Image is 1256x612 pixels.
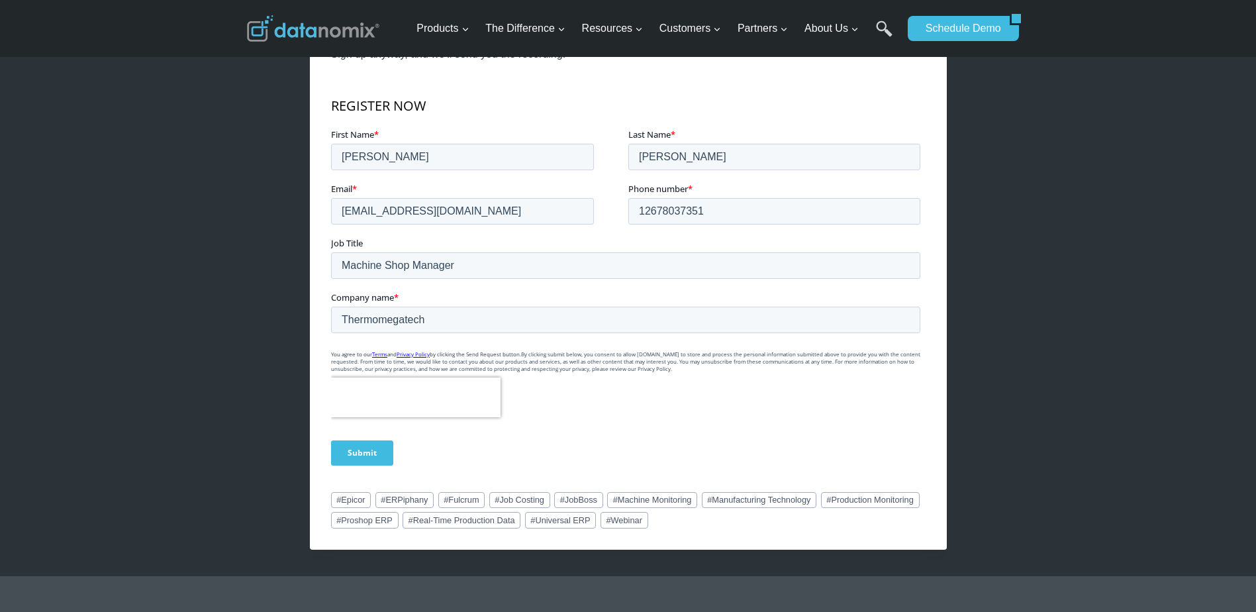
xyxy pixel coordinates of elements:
span: Products [416,20,469,37]
span: # [336,515,341,525]
a: #Machine Monitoring [607,492,697,508]
a: #Manufacturing Technology [702,492,817,508]
nav: Primary Navigation [411,7,901,50]
a: #Epicor [331,492,371,508]
a: #Job Costing [489,492,550,508]
a: #Proshop ERP [331,512,399,528]
span: Resources [582,20,643,37]
span: # [336,495,341,505]
span: # [826,495,831,505]
img: Datanomix [247,15,379,42]
span: The Difference [485,20,565,37]
span: # [530,515,535,525]
a: #Fulcrum [438,492,485,508]
a: #Production Monitoring [821,492,920,508]
span: # [409,515,413,525]
span: Customers [659,20,721,37]
span: # [444,495,448,505]
span: Partners [738,20,788,37]
a: #Real-Time Production Data [403,512,520,528]
a: #Webinar [601,512,648,528]
a: #JobBoss [554,492,603,508]
iframe: Form 0 [331,83,926,477]
span: # [613,495,618,505]
span: # [495,495,499,505]
span: # [381,495,385,505]
a: Schedule Demo [908,16,1010,41]
span: # [707,495,712,505]
a: Search [876,21,893,50]
span: # [560,495,565,505]
a: #Universal ERP [525,512,597,528]
a: #ERPiphany [375,492,434,508]
span: About Us [804,20,859,37]
span: # [606,515,610,525]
